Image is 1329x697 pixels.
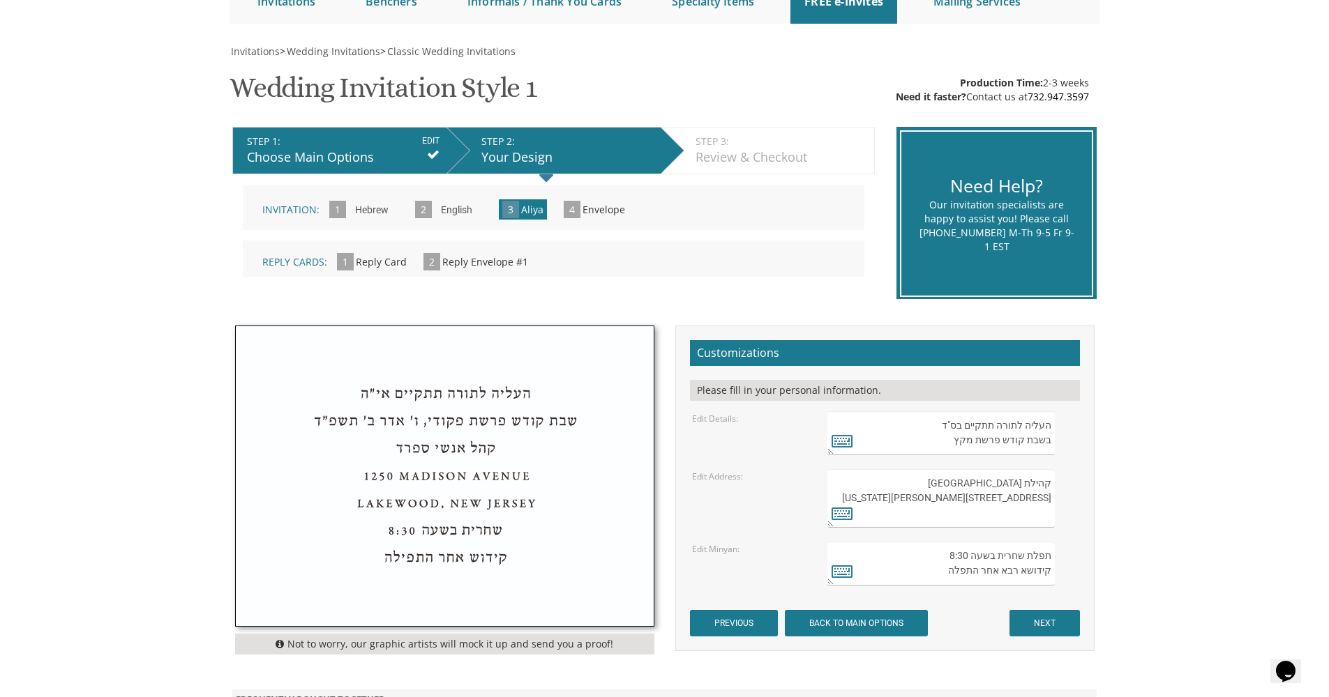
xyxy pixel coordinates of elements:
[423,253,440,270] span: 2
[356,255,407,268] span: Reply Card
[481,148,654,167] div: Your Design
[502,201,519,218] span: 3
[280,45,380,58] span: >
[690,380,1080,401] div: Please fill in your personal information.
[236,326,654,626] img: style1_aliya.jpg
[230,45,280,58] a: Invitations
[387,45,516,58] span: Classic Wedding Invitations
[386,45,516,58] a: Classic Wedding Invitations
[247,135,440,148] div: STEP 1:
[919,174,1074,199] div: Need Help?
[348,192,396,230] input: Hebrew
[262,203,320,216] span: Invitation:
[415,201,432,218] span: 2
[287,45,380,58] span: Wedding Invitations
[380,45,516,58] span: >
[690,610,778,636] input: PREVIOUS
[1009,610,1080,636] input: NEXT
[896,76,1089,104] div: 2-3 weeks Contact us at
[481,135,654,148] div: STEP 2:
[919,198,1074,254] div: Our invitation specialists are happy to assist you! Please call [PHONE_NUMBER] M-Th 9-5 Fr 9-1 EST
[442,255,528,268] span: Reply Envelope #1
[1028,90,1089,103] a: 732.947.3597
[960,76,1043,89] span: Production Time:
[785,610,928,636] input: BACK TO MAIN OPTIONS
[692,543,739,555] label: Edit Minyan:
[692,413,738,424] label: Edit Details:
[521,203,543,216] span: Aliya
[896,90,966,103] span: Need it faster?
[827,411,1054,455] textarea: העליה לתורה תתקיים בס"ד בשבת קודש פרשת מקץ
[247,148,440,167] div: Choose Main Options
[690,340,1080,367] h2: Customizations
[231,45,280,58] span: Invitations
[235,634,654,654] div: Not to worry, our graphic artists will mock it up and send you a proof!
[337,253,354,270] span: 1
[329,201,346,218] span: 1
[696,148,867,167] div: Review & Checkout
[692,470,743,482] label: Edit Address:
[583,203,625,216] span: Envelope
[827,469,1054,528] textarea: קהילת [GEOGRAPHIC_DATA] [STREET_ADDRESS][PERSON_NAME][US_STATE]
[564,201,580,218] span: 4
[422,135,440,147] input: EDIT
[262,255,327,268] span: Reply Cards:
[696,135,867,148] div: STEP 3:
[285,45,380,58] a: Wedding Invitations
[1270,641,1315,683] iframe: chat widget
[434,192,479,230] input: English
[827,542,1054,585] textarea: תפלת שחרית בשעה 8:30 קידושא רבא אחר התפלה
[230,72,536,114] h1: Wedding Invitation Style 1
